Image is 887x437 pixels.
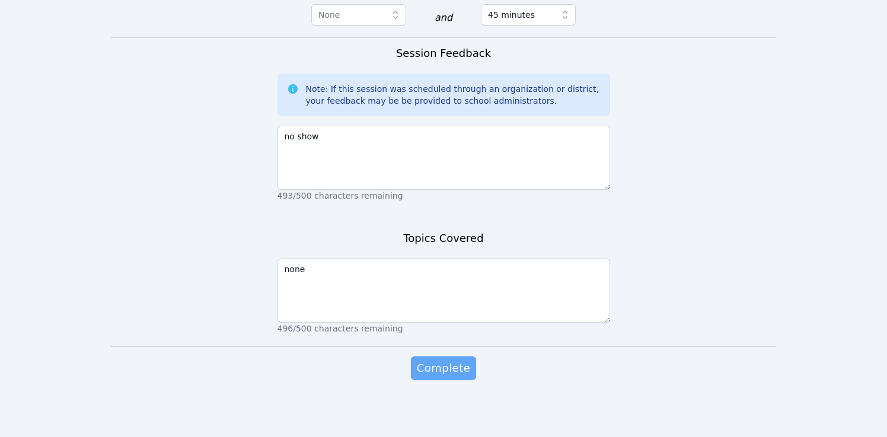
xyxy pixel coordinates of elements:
[481,4,576,25] button: 45 minutes
[277,126,610,190] textarea: no show
[417,360,470,377] span: Complete
[277,323,610,334] p: 496/500 characters remaining
[277,190,610,202] p: 493/500 characters remaining
[311,4,406,25] button: None
[435,11,452,25] div: and
[488,8,535,22] span: 45 minutes
[306,83,601,107] div: Note: If this session was scheduled through an organization or district, your feedback may be be ...
[411,356,476,380] button: Complete
[318,10,340,20] span: None
[403,230,483,247] h3: Topics Covered
[396,45,491,62] h3: Session Feedback
[277,259,610,323] textarea: none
